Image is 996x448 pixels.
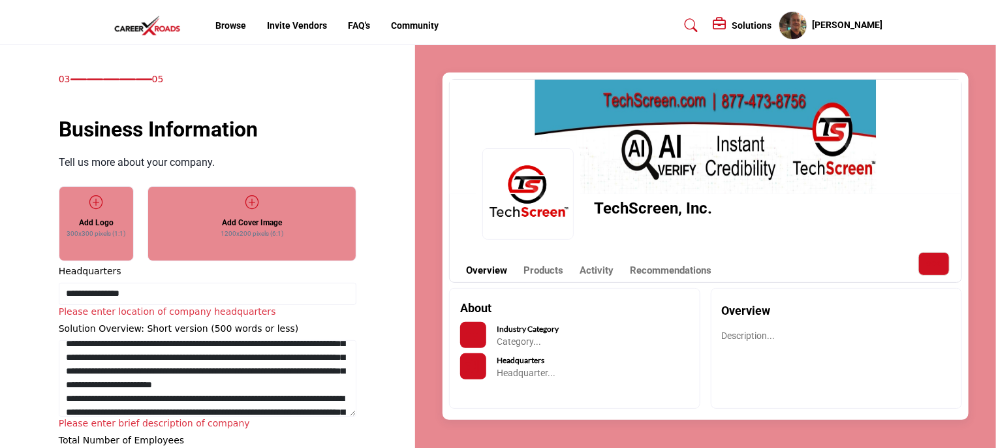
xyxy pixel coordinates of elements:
a: Invite Vendors [267,20,327,31]
p: 300x300 pixels (1:1) [67,229,125,238]
h5: [PERSON_NAME] [813,19,883,32]
span: Please enter location of company headquarters [59,306,276,317]
p: 1200x200 pixels (6:1) [221,229,283,238]
span: 03 [59,72,70,86]
h2: Overview [722,302,771,319]
p: Description... [722,330,775,343]
a: Recommendations [630,263,711,278]
p: Headquarter... [497,367,555,380]
a: Community [391,20,439,31]
label: Total Number of Employees [59,434,184,447]
img: site Logo [114,15,188,37]
p: Tell us more about your company. [59,155,215,170]
div: Solutions [713,18,772,33]
button: More Options [918,252,950,276]
img: Logo [482,148,574,240]
h1: TechScreen, Inc. [594,197,712,220]
button: HeadQuarters [460,353,486,379]
p: Category... [497,336,559,349]
a: FAQ's [348,20,370,31]
h1: Business Information [59,114,258,145]
a: Products [523,263,563,278]
h2: About [460,299,491,317]
button: Categories List [460,322,486,348]
span: Please enter brief description of company [59,418,250,428]
b: Industry Category [497,324,559,334]
a: Browse [215,20,246,31]
a: Overview [466,263,507,278]
label: Headquarters [59,264,121,278]
h5: Solutions [732,20,772,31]
img: Cover Image [450,80,961,194]
h5: Add Logo [79,217,114,229]
span: 05 [152,72,164,86]
textarea: Shortoverview [59,340,357,417]
a: Search [672,15,706,36]
h5: Add Cover Image [222,217,282,229]
label: Solution Overview: Short version (500 words or less) [59,322,299,336]
a: Activity [580,263,614,278]
b: Headquarters [497,355,544,365]
button: Show hide supplier dropdown [779,11,807,40]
